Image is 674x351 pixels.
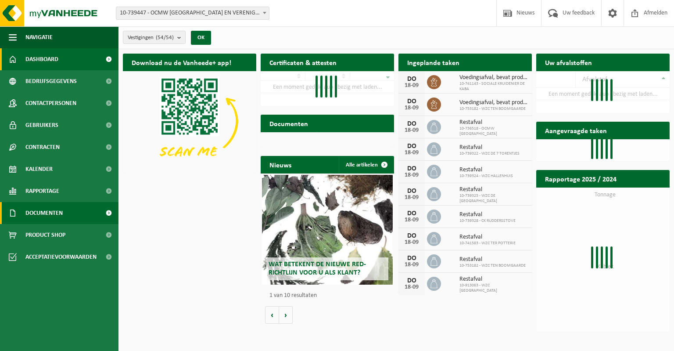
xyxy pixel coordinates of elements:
span: Restafval [459,144,520,151]
span: Contracten [25,136,60,158]
span: Kalender [25,158,53,180]
div: DO [403,120,420,127]
span: Restafval [459,119,527,126]
h2: Aangevraagde taken [536,122,616,139]
button: Vestigingen(54/54) [123,31,186,44]
span: 10-753182 - WZC TEN BOOMGAARDE [459,263,526,268]
h2: Documenten [261,115,317,132]
div: DO [403,98,420,105]
span: 10-741583 - WZC TER POTTERIE [459,241,516,246]
h2: Download nu de Vanheede+ app! [123,54,240,71]
img: Download de VHEPlus App [123,71,256,171]
h2: Ingeplande taken [398,54,468,71]
button: OK [191,31,211,45]
div: 18-09 [403,127,420,134]
h2: Rapportage 2025 / 2024 [536,170,625,187]
span: 10-739324 - WZC HALLENHUIS [459,174,513,179]
span: Restafval [459,166,513,174]
span: 10-739322 - WZC DE 7 TORENTJES [459,151,520,156]
span: Voedingsafval, bevat producten van dierlijke oorsprong, onverpakt, categorie 3 [459,74,527,81]
span: 10-736518 - OCMW [GEOGRAPHIC_DATA] [459,126,527,137]
count: (54/54) [156,35,174,40]
span: Restafval [459,256,526,263]
span: Rapportage [25,180,59,202]
span: Voedingsafval, bevat producten van dierlijke oorsprong, onverpakt, categorie 3 [459,99,527,106]
a: Bekijk rapportage [604,187,669,205]
span: Contactpersonen [25,92,76,114]
span: Bedrijfsgegevens [25,70,77,92]
div: DO [403,232,420,239]
h2: Nieuws [261,156,300,173]
span: 10-739328 - CK RUDDERSSTOVE [459,218,516,224]
span: Gebruikers [25,114,58,136]
div: 18-09 [403,239,420,246]
span: Dashboard [25,48,58,70]
div: DO [403,210,420,217]
div: 18-09 [403,83,420,89]
h2: Uw afvalstoffen [536,54,601,71]
div: DO [403,143,420,150]
span: 10-753182 - WZC TEN BOOMGAARDE [459,106,527,112]
span: 10-913063 - WZC [GEOGRAPHIC_DATA] [459,283,527,293]
span: 10-739447 - OCMW BRUGGE EN VERENIGINGEN - BRUGGE [116,7,269,19]
a: Wat betekent de nieuwe RED-richtlijn voor u als klant? [262,175,393,285]
p: 1 van 10 resultaten [269,293,390,299]
span: Wat betekent de nieuwe RED-richtlijn voor u als klant? [269,261,366,276]
span: Acceptatievoorwaarden [25,246,97,268]
div: DO [403,277,420,284]
div: DO [403,188,420,195]
div: DO [403,165,420,172]
div: 18-09 [403,172,420,178]
span: Restafval [459,234,516,241]
button: Vorige [265,306,279,324]
button: Volgende [279,306,293,324]
span: Vestigingen [128,31,174,44]
div: 18-09 [403,150,420,156]
div: 18-09 [403,217,420,223]
span: Navigatie [25,26,53,48]
span: Documenten [25,202,63,224]
span: 10-741143 - SOCIALE KRUIDENIER DE KABA [459,81,527,92]
div: DO [403,76,420,83]
span: 10-739447 - OCMW BRUGGE EN VERENIGINGEN - BRUGGE [116,7,269,20]
div: DO [403,255,420,262]
div: 18-09 [403,284,420,290]
span: Restafval [459,276,527,283]
span: 10-739325 - WZC DE [GEOGRAPHIC_DATA] [459,193,527,204]
div: 18-09 [403,105,420,111]
div: 18-09 [403,195,420,201]
span: Restafval [459,186,527,193]
span: Restafval [459,211,516,218]
span: Product Shop [25,224,65,246]
a: Alle artikelen [339,156,393,174]
div: 18-09 [403,262,420,268]
h2: Certificaten & attesten [261,54,345,71]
